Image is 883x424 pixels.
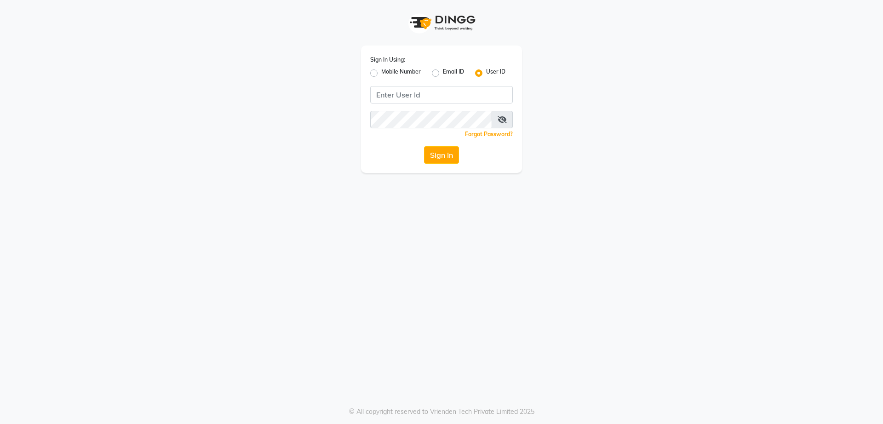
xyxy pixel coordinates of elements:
img: logo1.svg [405,9,478,36]
a: Forgot Password? [465,131,513,138]
label: Email ID [443,68,464,79]
input: Username [370,86,513,103]
label: Mobile Number [381,68,421,79]
input: Username [370,111,492,128]
label: Sign In Using: [370,56,405,64]
button: Sign In [424,146,459,164]
label: User ID [486,68,505,79]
